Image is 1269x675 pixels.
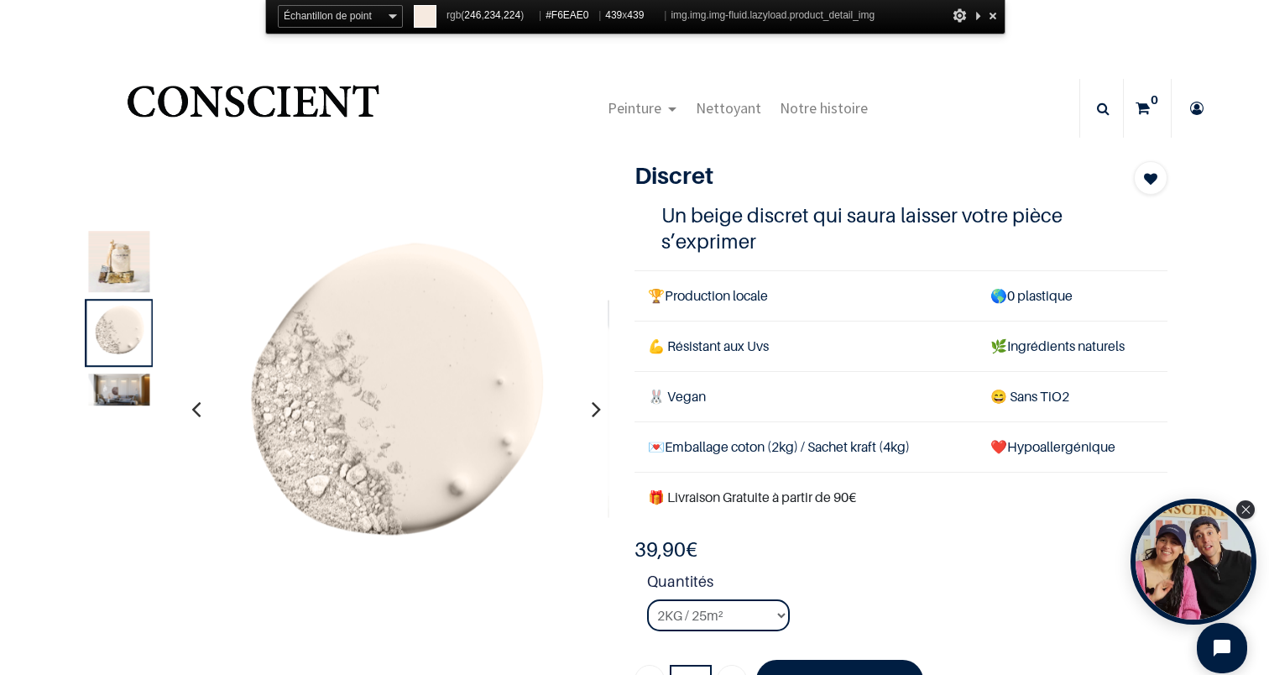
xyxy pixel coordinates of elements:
span: | [664,9,666,21]
span: 🌎 [990,287,1007,304]
h1: Discret [634,161,1088,190]
div: Close Tolstoy widget [1236,500,1255,519]
span: .img.img-fluid.lazyload.product_detail_img [687,9,875,21]
span: 234 [484,9,501,21]
span: #F6EAE0 [546,5,594,26]
span: rgb( , , ) [446,5,535,26]
div: Open Tolstoy [1131,499,1256,625]
div: Tolstoy bubble widget [1131,499,1256,625]
span: Peinture [608,98,661,118]
span: Add to wishlist [1144,169,1157,189]
a: Peinture [598,79,687,138]
td: Emballage coton (2kg) / Sachet kraft (4kg) [634,422,977,473]
td: ❤️Hypoallergénique [977,422,1168,473]
sup: 0 [1146,92,1162,108]
div: Fermer et arrêter la sélection [984,5,1001,26]
img: Product image [89,302,150,364]
a: Logo of Conscient [123,76,383,142]
td: Production locale [634,270,977,321]
span: Notre histoire [780,98,868,118]
font: 🎁 Livraison Gratuite à partir de 90€ [648,489,856,505]
img: Product image [89,231,150,292]
img: Conscient [123,76,383,142]
span: 💌 [648,438,665,455]
span: 🌿 [990,337,1007,354]
div: Open Tolstoy widget [1131,499,1256,625]
div: Réduire ce panneau [971,5,984,26]
td: ans TiO2 [977,371,1168,421]
span: x [605,5,660,26]
td: Ingrédients naturels [977,321,1168,371]
a: 0 [1124,79,1171,138]
span: 39,90 [634,537,686,562]
span: 246 [464,9,481,21]
h4: Un beige discret qui saura laisser votre pièce s’exprimer [661,202,1141,254]
strong: Quantités [647,570,1167,599]
div: Options [951,5,968,26]
span: 😄 S [990,388,1017,405]
span: 439 [605,9,622,21]
img: Product image [208,224,577,594]
span: 🏆 [648,287,665,304]
span: 💪 Résistant aux Uvs [648,337,769,354]
span: | [598,9,601,21]
span: img [671,5,875,26]
img: Product image [607,300,1021,519]
b: € [634,537,697,562]
span: 439 [627,9,644,21]
span: Nettoyant [696,98,761,118]
span: 🐰 Vegan [648,388,706,405]
td: 0 plastique [977,270,1168,321]
span: | [539,9,541,21]
button: Add to wishlist [1134,161,1167,195]
span: 224 [504,9,520,21]
img: Product image [89,374,150,406]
